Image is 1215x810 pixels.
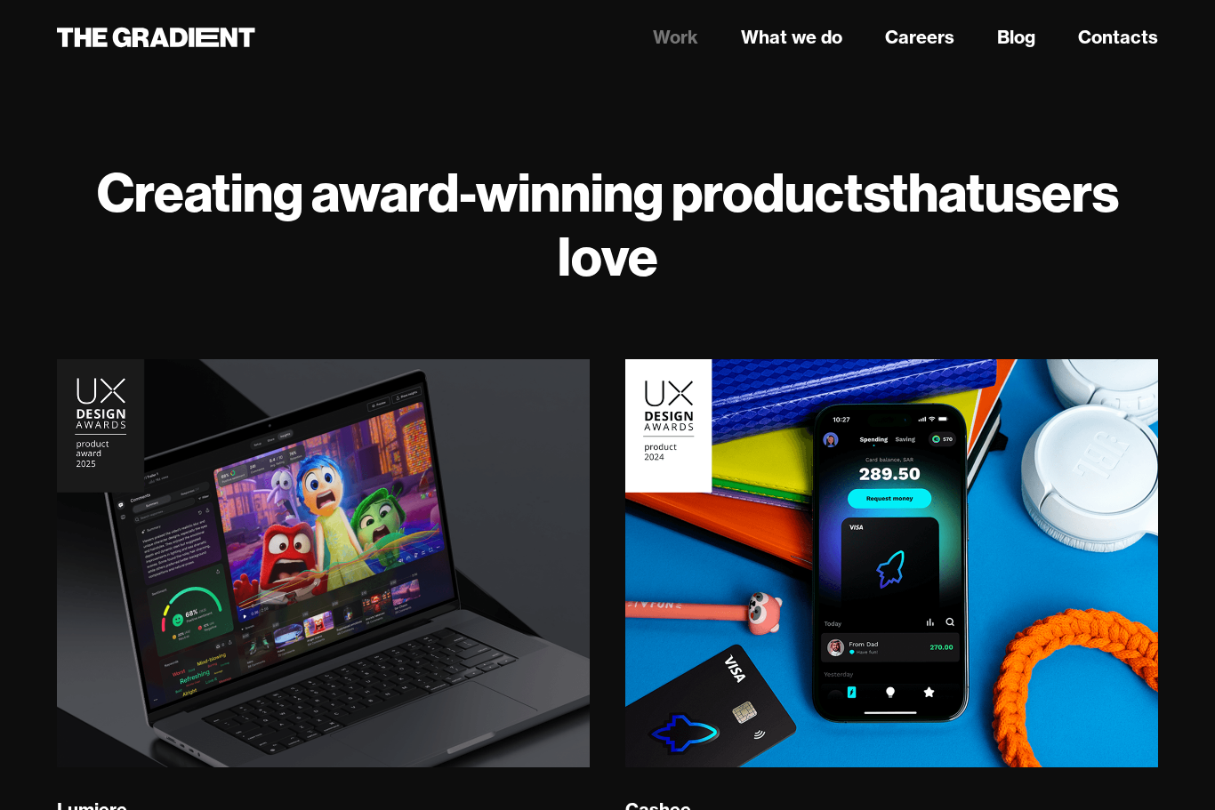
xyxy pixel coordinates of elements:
a: Contacts [1078,24,1158,51]
h1: Creating award-winning products users love [57,160,1158,288]
a: What we do [741,24,842,51]
a: Careers [885,24,954,51]
a: Blog [997,24,1035,51]
strong: that [889,158,985,226]
a: Work [653,24,698,51]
